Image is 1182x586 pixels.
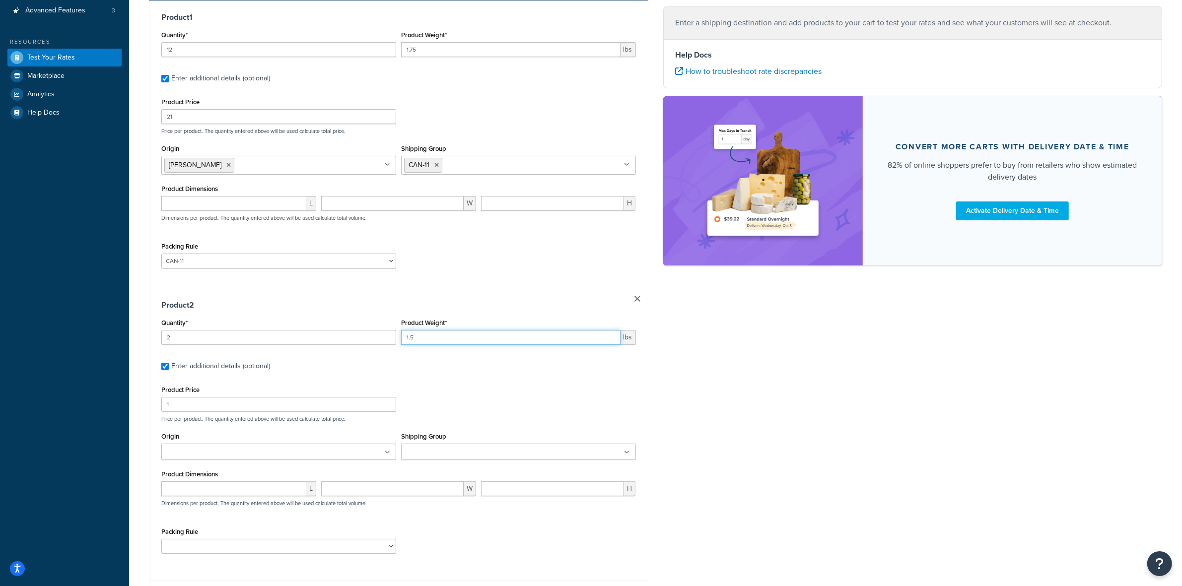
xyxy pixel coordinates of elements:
span: Help Docs [27,109,60,117]
span: lbs [621,330,636,345]
a: Analytics [7,85,122,103]
span: lbs [621,42,636,57]
h3: Product 1 [161,12,636,22]
h3: Product 2 [161,300,636,310]
input: 0.00 [401,42,621,57]
span: Analytics [27,90,55,99]
div: Convert more carts with delivery date & time [896,142,1129,152]
span: W [464,481,476,496]
label: Product Weight* [401,31,447,39]
span: Test Your Rates [27,54,75,62]
div: Resources [7,38,122,46]
p: Price per product. The quantity entered above will be used calculate total price. [159,415,638,422]
span: L [306,481,316,496]
span: H [624,196,635,211]
a: Marketplace [7,67,122,85]
div: 82% of online shoppers prefer to buy from retailers who show estimated delivery dates [887,159,1138,183]
input: Enter additional details (optional) [161,363,169,370]
div: Enter additional details (optional) [171,359,270,373]
input: Enter additional details (optional) [161,75,169,82]
a: Remove Item [634,296,640,302]
span: W [464,196,476,211]
label: Product Price [161,386,200,393]
input: 0 [161,330,396,345]
label: Origin [161,433,179,440]
a: Help Docs [7,104,122,122]
label: Quantity* [161,31,188,39]
p: Enter a shipping destination and add products to your cart to test your rates and see what your c... [676,16,1150,30]
img: feature-image-ddt-36eae7f7280da8017bfb280eaccd9c446f90b1fe08728e4019434db127062ab4.png [701,111,825,251]
div: Enter additional details (optional) [171,71,270,85]
li: Advanced Features [7,1,122,20]
label: Packing Rule [161,243,198,250]
a: Test Your Rates [7,49,122,66]
label: Product Price [161,98,200,106]
span: L [306,196,316,211]
span: [PERSON_NAME] [169,160,221,170]
label: Product Weight* [401,319,447,326]
input: 0 [161,42,396,57]
label: Shipping Group [401,145,446,152]
input: 0.00 [401,330,621,345]
p: Price per product. The quantity entered above will be used calculate total price. [159,128,638,134]
label: Origin [161,145,179,152]
span: Advanced Features [25,6,85,15]
a: How to troubleshoot rate discrepancies [676,65,822,77]
span: H [624,481,635,496]
button: Open Resource Center [1147,551,1172,576]
label: Quantity* [161,319,188,326]
label: Product Dimensions [161,470,218,478]
a: Advanced Features3 [7,1,122,20]
label: Shipping Group [401,433,446,440]
p: Dimensions per product. The quantity entered above will be used calculate total volume. [159,214,367,221]
a: Activate Delivery Date & Time [956,201,1069,220]
span: Marketplace [27,72,65,80]
p: Dimensions per product. The quantity entered above will be used calculate total volume. [159,500,367,507]
span: 3 [112,6,115,15]
h4: Help Docs [676,49,1150,61]
label: Packing Rule [161,528,198,535]
label: Product Dimensions [161,185,218,193]
span: CAN-11 [409,160,429,170]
